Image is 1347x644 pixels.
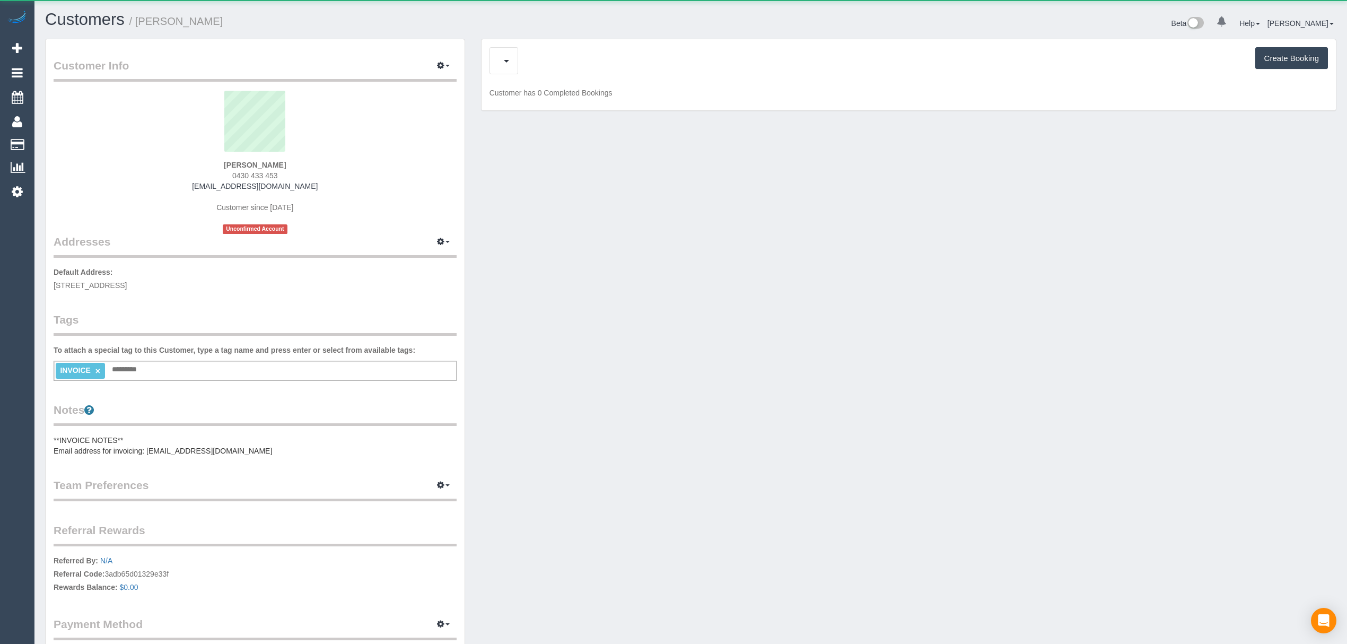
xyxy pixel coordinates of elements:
[224,161,286,169] strong: [PERSON_NAME]
[60,366,91,375] span: INVOICE
[54,281,127,290] span: [STREET_ADDRESS]
[1171,19,1204,28] a: Beta
[95,367,100,376] a: ×
[1267,19,1334,28] a: [PERSON_NAME]
[54,477,457,501] legend: Team Preferences
[223,224,287,233] span: Unconfirmed Account
[54,582,118,593] label: Rewards Balance:
[6,11,28,25] img: Automaid Logo
[100,556,112,565] a: N/A
[120,583,138,591] a: $0.00
[54,267,113,277] label: Default Address:
[54,435,457,456] pre: **INVOICE NOTES** Email address for invoicing: [EMAIL_ADDRESS][DOMAIN_NAME]
[54,312,457,336] legend: Tags
[54,616,457,640] legend: Payment Method
[45,10,125,29] a: Customers
[54,58,457,82] legend: Customer Info
[129,15,223,27] small: / [PERSON_NAME]
[216,203,293,212] span: Customer since [DATE]
[54,555,98,566] label: Referred By:
[54,345,415,355] label: To attach a special tag to this Customer, type a tag name and press enter or select from availabl...
[54,402,457,426] legend: Notes
[54,555,457,595] p: 3adb65d01329e33f
[54,569,104,579] label: Referral Code:
[1239,19,1260,28] a: Help
[54,523,457,546] legend: Referral Rewards
[1255,47,1328,69] button: Create Booking
[232,171,278,180] span: 0430 433 453
[489,88,1328,98] p: Customer has 0 Completed Bookings
[192,182,318,190] a: [EMAIL_ADDRESS][DOMAIN_NAME]
[1186,17,1204,31] img: New interface
[1311,608,1336,633] div: Open Intercom Messenger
